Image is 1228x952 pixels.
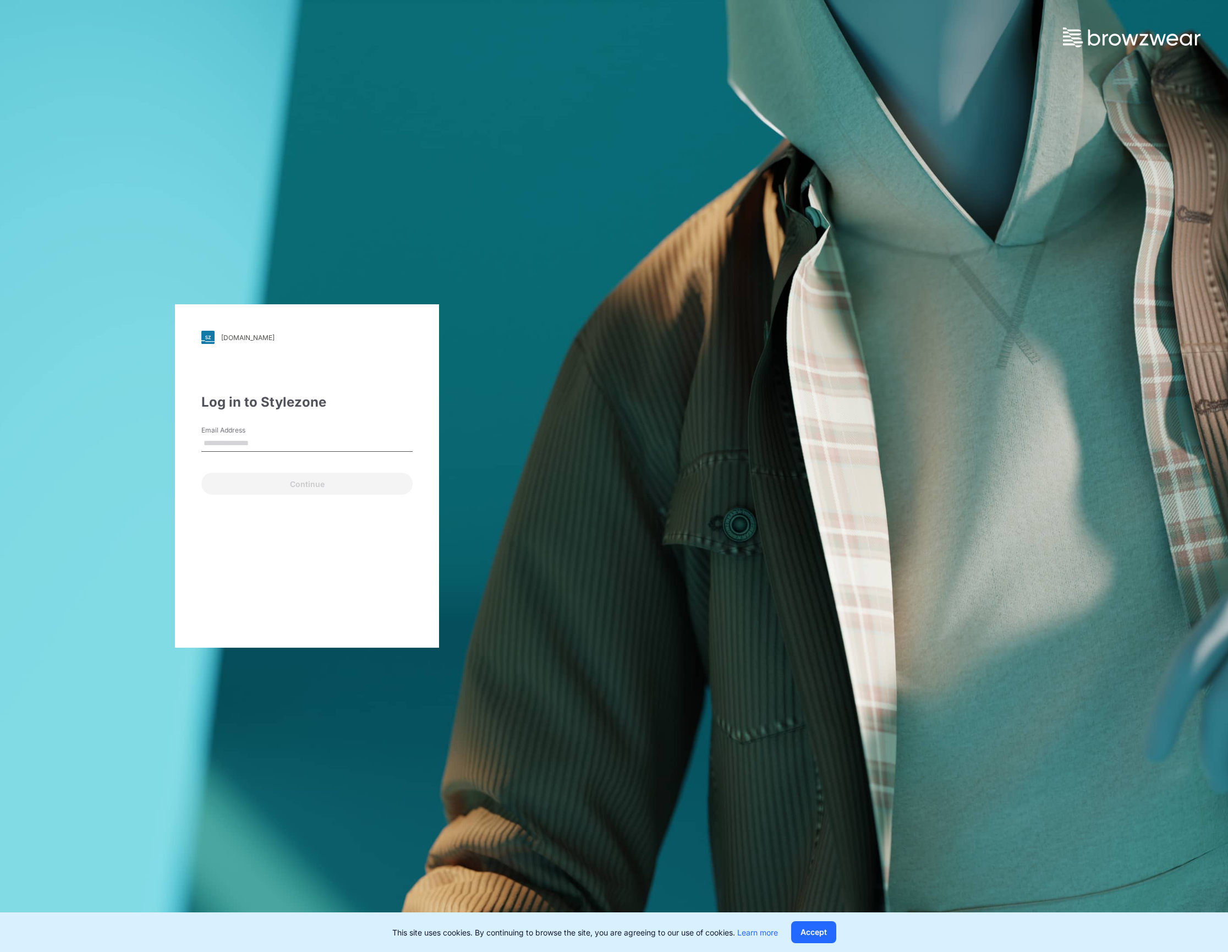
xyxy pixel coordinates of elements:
div: [DOMAIN_NAME] [221,333,275,342]
button: Accept [791,921,836,943]
label: Email Address [201,425,278,435]
a: [DOMAIN_NAME] [201,331,413,344]
a: Learn more [737,928,778,937]
img: svg+xml;base64,PHN2ZyB3aWR0aD0iMjgiIGhlaWdodD0iMjgiIHZpZXdCb3g9IjAgMCAyOCAyOCIgZmlsbD0ibm9uZSIgeG... [201,331,215,344]
div: Log in to Stylezone [201,392,413,412]
img: browzwear-logo.73288ffb.svg [1063,28,1200,47]
p: This site uses cookies. By continuing to browse the site, you are agreeing to our use of cookies. [392,927,778,938]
